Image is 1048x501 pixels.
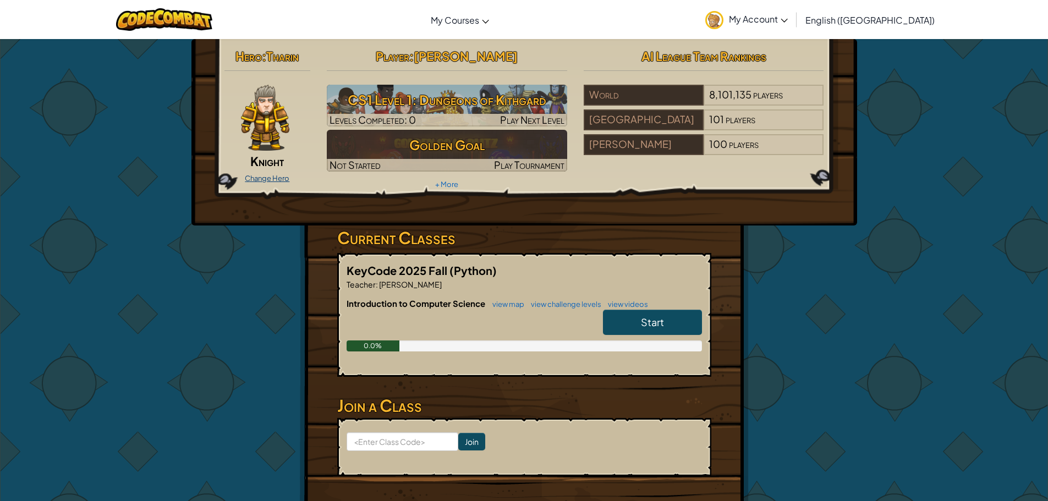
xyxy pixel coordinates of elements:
[376,279,378,289] span: :
[262,48,266,64] span: :
[584,120,824,133] a: [GEOGRAPHIC_DATA]101players
[327,85,567,126] img: CS1 Level 1: Dungeons of Kithgard
[584,145,824,157] a: [PERSON_NAME]100players
[414,48,518,64] span: [PERSON_NAME]
[327,130,567,172] img: Golden Goal
[337,225,711,250] h3: Current Classes
[347,340,400,351] div: 0.0%
[805,14,935,26] span: English ([GEOGRAPHIC_DATA])
[726,113,755,125] span: players
[753,88,783,101] span: players
[705,11,723,29] img: avatar
[327,87,567,112] h3: CS1 Level 1: Dungeons of Kithgard
[641,316,664,328] span: Start
[500,113,564,126] span: Play Next Level
[584,95,824,108] a: World8,101,135players
[235,48,262,64] span: Hero
[409,48,414,64] span: :
[347,432,458,451] input: <Enter Class Code>
[330,158,381,171] span: Not Started
[376,48,409,64] span: Player
[709,88,751,101] span: 8,101,135
[425,5,495,35] a: My Courses
[700,2,793,37] a: My Account
[245,174,289,183] a: Change Hero
[458,433,485,450] input: Join
[347,279,376,289] span: Teacher
[431,14,479,26] span: My Courses
[729,13,788,25] span: My Account
[525,300,601,309] a: view challenge levels
[327,130,567,172] a: Golden GoalNot StartedPlay Tournament
[250,153,284,169] span: Knight
[347,298,487,309] span: Introduction to Computer Science
[729,137,759,150] span: players
[487,300,524,309] a: view map
[241,85,289,151] img: knight-pose.png
[378,279,442,289] span: [PERSON_NAME]
[709,137,727,150] span: 100
[337,393,711,418] h3: Join a Class
[494,158,564,171] span: Play Tournament
[602,300,648,309] a: view videos
[347,263,449,277] span: KeyCode 2025 Fall
[330,113,416,126] span: Levels Completed: 0
[266,48,299,64] span: Tharin
[327,85,567,126] a: Play Next Level
[800,5,940,35] a: English ([GEOGRAPHIC_DATA])
[584,134,704,155] div: [PERSON_NAME]
[709,113,724,125] span: 101
[435,180,458,189] a: + More
[584,85,704,106] div: World
[641,48,766,64] span: AI League Team Rankings
[327,133,567,157] h3: Golden Goal
[584,109,704,130] div: [GEOGRAPHIC_DATA]
[116,8,212,31] img: CodeCombat logo
[449,263,497,277] span: (Python)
